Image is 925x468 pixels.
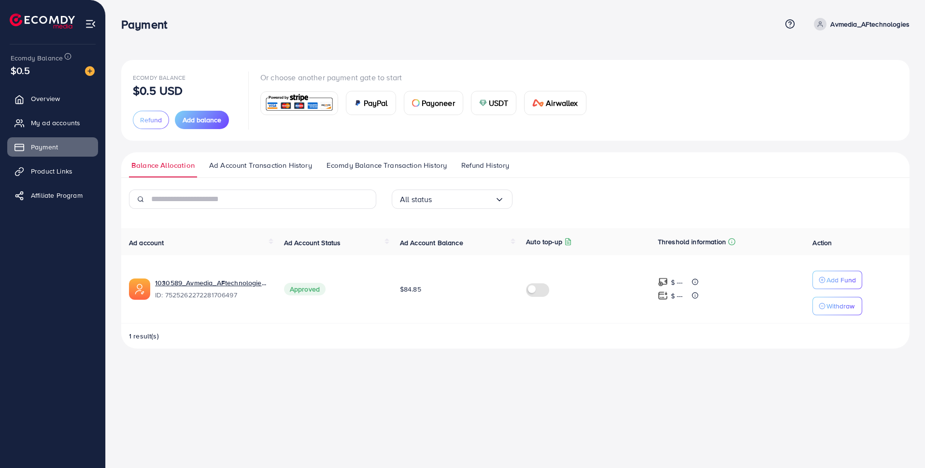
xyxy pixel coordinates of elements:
p: Threshold information [658,236,726,248]
img: card [532,99,544,107]
span: My ad accounts [31,118,80,128]
p: Avmedia_AFtechnologies [830,18,910,30]
span: Ecomdy Balance [133,73,185,82]
button: Add balance [175,111,229,129]
div: Search for option [392,190,512,209]
a: cardPayPal [346,91,396,115]
p: $ --- [671,290,683,302]
span: Add balance [183,115,221,125]
button: Add Fund [812,271,862,289]
div: <span class='underline'>1030589_Avmedia_AFtechnologies_1752111662599</span></br>7525262272281706497 [155,278,269,300]
p: $0.5 USD [133,85,183,96]
span: Payoneer [422,97,455,109]
img: logo [10,14,75,29]
h3: Payment [121,17,175,31]
p: Add Fund [826,274,856,286]
span: Affiliate Program [31,190,83,200]
span: Refund [140,115,162,125]
p: $ --- [671,277,683,288]
a: 1030589_Avmedia_AFtechnologies_1752111662599 [155,278,269,288]
a: Affiliate Program [7,186,98,205]
img: top-up amount [658,277,668,287]
span: 1 result(s) [129,331,159,341]
span: Approved [284,283,326,295]
p: Auto top-up [526,236,562,248]
img: top-up amount [658,291,668,301]
button: Withdraw [812,297,862,315]
img: menu [85,18,96,29]
span: $84.85 [400,284,421,294]
a: cardUSDT [471,91,517,115]
span: Ad account [129,238,164,248]
span: USDT [489,97,509,109]
p: Withdraw [826,300,854,312]
a: My ad accounts [7,113,98,132]
span: Ad Account Transaction History [209,160,312,171]
span: Ad Account Status [284,238,341,248]
button: Refund [133,111,169,129]
img: image [85,66,95,76]
span: Ecomdy Balance Transaction History [327,160,447,171]
iframe: Chat [884,424,918,461]
span: Ecomdy Balance [11,53,63,63]
a: cardAirwallex [524,91,586,115]
span: Product Links [31,166,72,176]
a: Avmedia_AFtechnologies [810,18,910,30]
a: Product Links [7,161,98,181]
input: Search for option [432,192,495,207]
span: Overview [31,94,60,103]
span: Refund History [461,160,509,171]
img: ic-ads-acc.e4c84228.svg [129,278,150,300]
span: $0.5 [11,63,30,77]
span: Balance Allocation [131,160,195,171]
span: Ad Account Balance [400,238,463,248]
p: Or choose another payment gate to start [260,72,594,83]
span: Airwallex [546,97,578,109]
img: card [354,99,362,107]
a: Overview [7,89,98,108]
span: Action [812,238,832,248]
img: card [479,99,487,107]
span: All status [400,192,432,207]
span: ID: 7525262272281706497 [155,290,269,300]
img: card [264,93,335,114]
span: PayPal [364,97,388,109]
a: cardPayoneer [404,91,463,115]
a: Payment [7,137,98,157]
a: card [260,91,338,115]
span: Payment [31,142,58,152]
img: card [412,99,420,107]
